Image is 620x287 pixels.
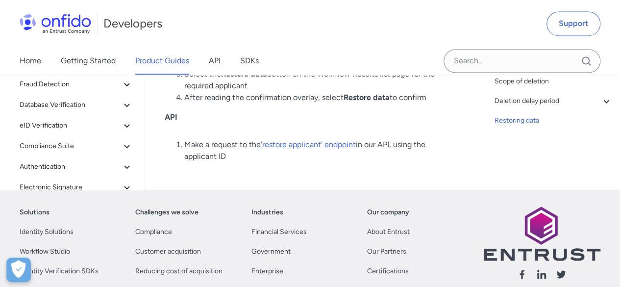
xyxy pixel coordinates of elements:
[16,178,137,197] button: Electronic Signature
[251,265,283,277] a: Enterprise
[536,268,547,280] svg: Follow us linkedin
[16,95,137,115] button: Database Verification
[184,92,453,104] li: After reading the confirmation overlay, select to confirm
[495,76,612,87] a: Scope of deletion
[344,93,390,102] strong: Restore data
[251,206,283,218] a: Industries
[367,226,410,237] a: About Entrust
[367,265,409,277] a: Certifications
[20,182,121,193] span: Electronic Signature
[20,120,121,131] span: eID Verification
[16,116,137,135] button: eID Verification
[6,258,31,282] div: Cookie Preferences
[20,99,121,111] span: Database Verification
[516,268,528,280] svg: Follow us facebook
[367,206,409,218] a: Our company
[20,265,99,277] a: Identity Verification SDKs
[184,139,453,162] li: Make a request to the in our API, using the applicant ID
[135,206,198,218] a: Challenges we solve
[16,136,137,156] button: Compliance Suite
[20,226,74,237] a: Identity Solutions
[165,112,177,122] strong: API
[20,161,121,173] span: Authentication
[184,68,453,92] li: Select the button on the Workflow Results list page for the required applicant
[16,75,137,94] button: Fraud Detection
[20,47,41,75] a: Home
[483,206,600,261] img: Entrust logo
[135,265,223,277] a: Reducing cost of acquisition
[20,206,50,218] a: Solutions
[495,95,612,107] a: Deletion delay period
[261,140,356,149] a: 'restore applicant' endpoint
[20,14,91,33] img: Onfido Logo
[240,47,259,75] a: SDKs
[444,49,600,73] input: Onfido search input field
[6,258,31,282] button: Open Preferences
[546,11,600,36] a: Support
[61,47,116,75] a: Getting Started
[251,226,307,237] a: Financial Services
[20,245,70,257] a: Workflow Studio
[135,226,172,237] a: Compliance
[135,47,189,75] a: Product Guides
[367,245,406,257] a: Our Partners
[16,157,137,177] button: Authentication
[555,268,567,284] a: Follow us X (Twitter)
[20,78,121,90] span: Fraud Detection
[536,268,547,284] a: Follow us linkedin
[251,245,291,257] a: Government
[221,69,267,78] strong: Restore data
[103,16,162,31] h1: Developers
[20,140,121,152] span: Compliance Suite
[135,245,201,257] a: Customer acquisition
[555,268,567,280] svg: Follow us X (Twitter)
[209,47,221,75] a: API
[495,115,612,127] a: Restoring data
[516,268,528,284] a: Follow us facebook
